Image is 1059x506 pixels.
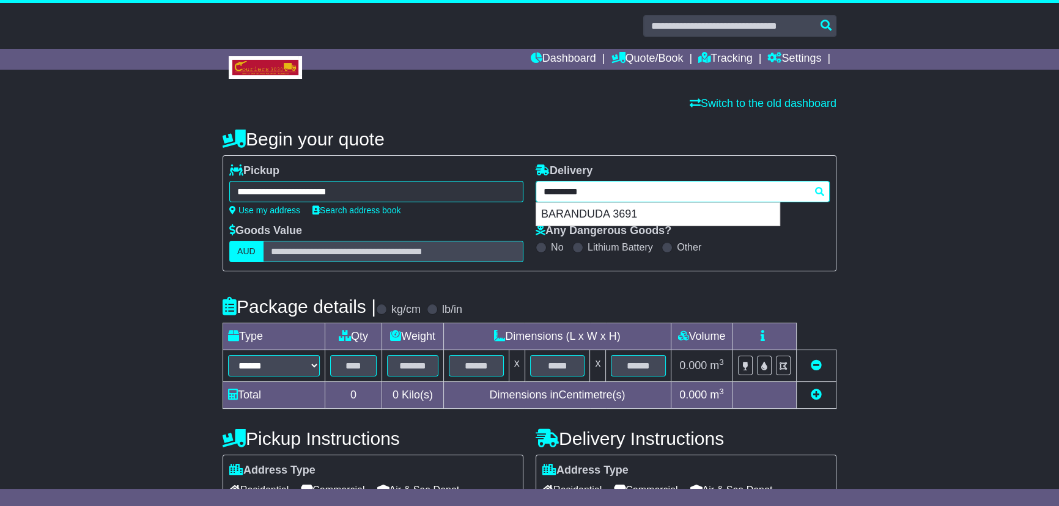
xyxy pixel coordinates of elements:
td: Qty [325,323,382,350]
h4: Package details | [223,296,376,317]
label: Address Type [229,464,315,477]
a: Switch to the old dashboard [690,97,836,109]
label: Any Dangerous Goods? [536,224,671,238]
label: lb/in [442,303,462,317]
td: Volume [671,323,732,350]
a: Add new item [811,389,822,401]
a: Search address book [312,205,400,215]
span: Residential [542,480,602,499]
span: m [710,389,724,401]
a: Quote/Book [611,49,683,70]
a: Use my address [229,205,300,215]
span: Commercial [614,480,677,499]
td: x [590,350,606,382]
h4: Begin your quote [223,129,836,149]
label: Delivery [536,164,592,178]
label: Goods Value [229,224,302,238]
td: x [509,350,525,382]
span: Air & Sea Depot [377,480,460,499]
label: Lithium Battery [588,241,653,253]
td: Dimensions (L x W x H) [443,323,671,350]
span: m [710,359,724,372]
span: 0.000 [679,389,707,401]
label: Other [677,241,701,253]
label: Pickup [229,164,279,178]
div: BARANDUDA 3691 [536,203,780,226]
td: Type [223,323,325,350]
span: Air & Sea Depot [690,480,773,499]
span: 0 [393,389,399,401]
label: AUD [229,241,264,262]
span: Commercial [301,480,364,499]
a: Dashboard [531,49,596,70]
sup: 3 [719,358,724,367]
a: Tracking [698,49,752,70]
span: 0.000 [679,359,707,372]
label: No [551,241,563,253]
td: Dimensions in Centimetre(s) [443,382,671,409]
sup: 3 [719,387,724,396]
a: Settings [767,49,821,70]
td: Kilo(s) [382,382,444,409]
td: Weight [382,323,444,350]
span: Residential [229,480,289,499]
label: Address Type [542,464,629,477]
label: kg/cm [391,303,421,317]
h4: Pickup Instructions [223,428,523,449]
td: Total [223,382,325,409]
a: Remove this item [811,359,822,372]
h4: Delivery Instructions [536,428,836,449]
td: 0 [325,382,382,409]
typeahead: Please provide city [536,181,830,202]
